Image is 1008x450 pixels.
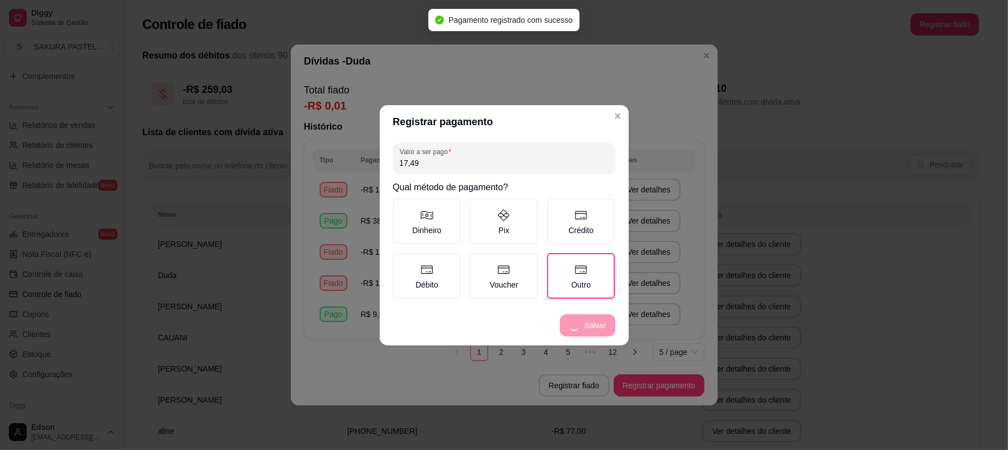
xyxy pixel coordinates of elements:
label: Dinheiro [393,199,461,244]
label: Outro [547,253,615,299]
span: check-circle [435,16,444,24]
span: Pagamento registrado com sucesso [449,16,573,24]
label: Voucher [470,253,538,299]
header: Registrar pagamento [380,105,629,139]
h2: Qual método de pagamento? [393,181,615,194]
label: Débito [393,253,461,299]
label: Pix [470,199,538,244]
label: Valor a ser pago [400,147,455,156]
label: Crédito [547,199,615,244]
input: Valor a ser pago [400,157,609,169]
button: Close [609,107,627,125]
